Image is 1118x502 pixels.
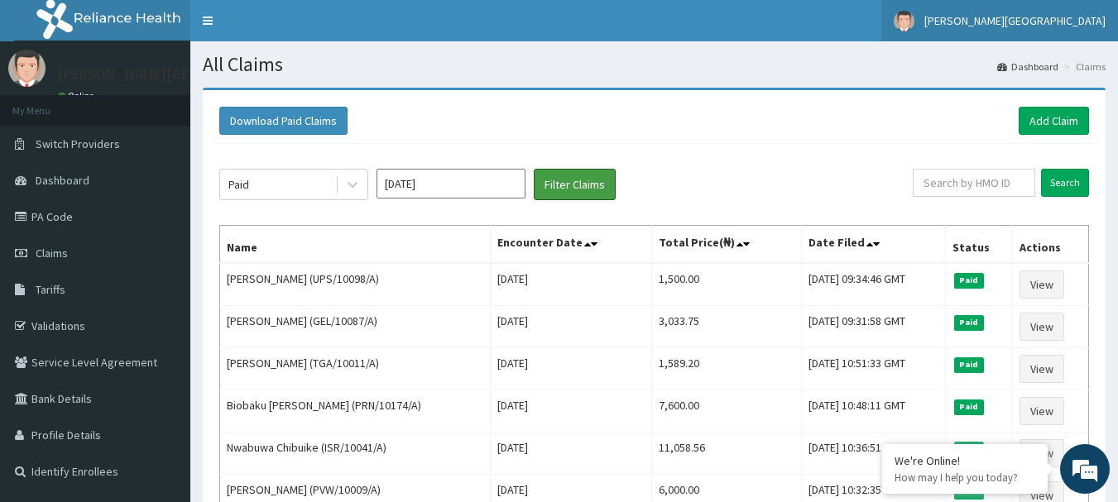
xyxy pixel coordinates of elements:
button: Filter Claims [534,169,616,200]
img: User Image [8,50,46,87]
td: 11,058.56 [652,433,802,475]
span: We're online! [96,147,228,314]
td: [DATE] [491,390,652,433]
td: [DATE] [491,433,652,475]
a: Dashboard [997,60,1058,74]
a: View [1020,313,1064,341]
span: Paid [954,399,984,414]
img: d_794563401_company_1708531726252_794563401 [31,83,67,124]
li: Claims [1060,60,1106,74]
span: Paid [954,273,984,288]
td: [DATE] [491,348,652,390]
p: How may I help you today? [895,471,1035,485]
img: User Image [894,11,914,31]
td: Nwabuwa Chibuike (ISR/10041/A) [220,433,491,475]
td: 7,600.00 [652,390,802,433]
td: [DATE] 10:51:33 GMT [802,348,946,390]
button: Download Paid Claims [219,107,348,135]
textarea: Type your message and hit 'Enter' [8,330,315,388]
input: Select Month and Year [377,169,525,198]
span: Tariffs [36,282,65,297]
div: Chat with us now [86,93,278,114]
div: Minimize live chat window [271,8,311,48]
th: Name [220,226,491,264]
td: [DATE] 10:48:11 GMT [802,390,946,433]
th: Encounter Date [491,226,652,264]
h1: All Claims [203,54,1106,75]
td: [DATE] [491,306,652,348]
th: Status [946,226,1013,264]
td: [PERSON_NAME] (TGA/10011/A) [220,348,491,390]
span: [PERSON_NAME][GEOGRAPHIC_DATA] [924,13,1106,28]
span: Paid [954,442,984,457]
td: [DATE] 10:36:51 GMT [802,433,946,475]
a: View [1020,439,1064,467]
span: Paid [954,357,984,372]
p: [PERSON_NAME][GEOGRAPHIC_DATA] [58,67,303,82]
td: [DATE] [491,263,652,306]
input: Search by HMO ID [913,169,1035,197]
td: Biobaku [PERSON_NAME] (PRN/10174/A) [220,390,491,433]
td: [PERSON_NAME] (UPS/10098/A) [220,263,491,306]
td: [PERSON_NAME] (GEL/10087/A) [220,306,491,348]
a: Online [58,90,98,102]
td: 3,033.75 [652,306,802,348]
span: Switch Providers [36,136,120,151]
td: 1,500.00 [652,263,802,306]
td: [DATE] 09:31:58 GMT [802,306,946,348]
th: Actions [1012,226,1088,264]
th: Total Price(₦) [652,226,802,264]
span: Paid [954,315,984,330]
a: Add Claim [1019,107,1089,135]
a: View [1020,270,1064,299]
span: Claims [36,246,68,261]
span: Dashboard [36,173,89,188]
input: Search [1041,169,1089,197]
td: 1,589.20 [652,348,802,390]
td: [DATE] 09:34:46 GMT [802,263,946,306]
a: View [1020,397,1064,425]
div: We're Online! [895,453,1035,468]
a: View [1020,355,1064,383]
th: Date Filed [802,226,946,264]
div: Paid [228,176,249,193]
